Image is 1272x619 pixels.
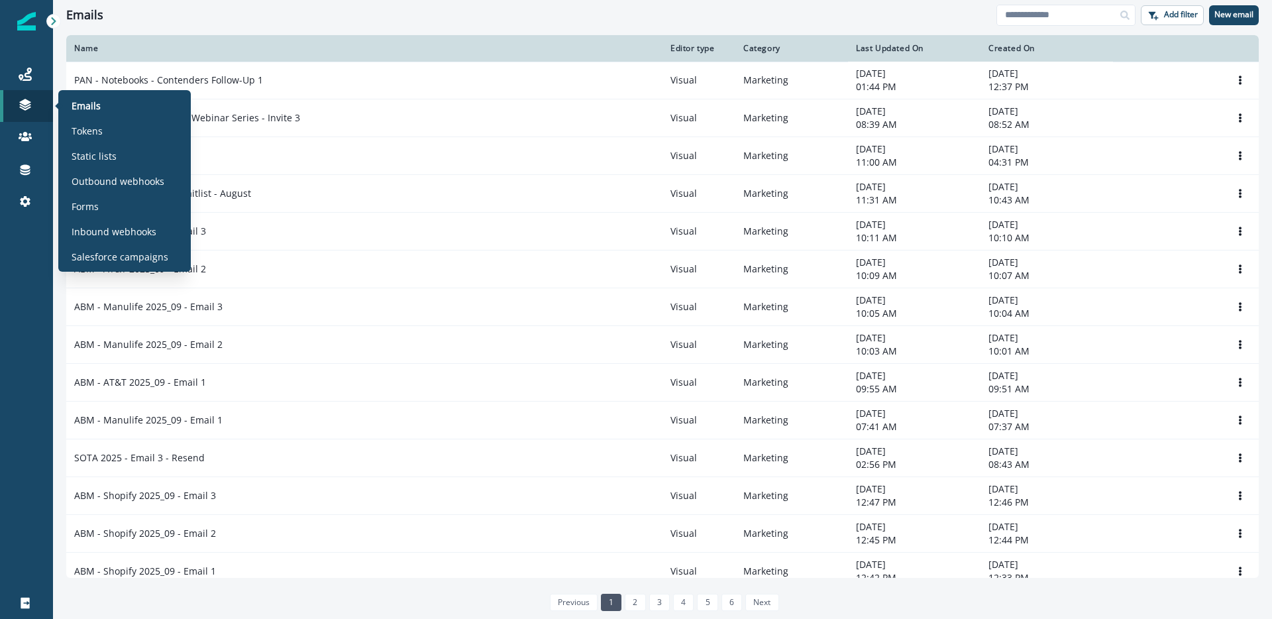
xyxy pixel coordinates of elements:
[988,256,1105,269] p: [DATE]
[66,251,1259,288] a: ABM - AT&T 2025_09 - Email 2VisualMarketing[DATE]10:09 AM[DATE]10:07 AMOptions
[1230,335,1251,355] button: Options
[735,439,848,477] td: Marketing
[74,43,655,54] div: Name
[988,496,1105,509] p: 12:46 PM
[662,137,735,175] td: Visual
[988,67,1105,80] p: [DATE]
[856,194,973,207] p: 11:31 AM
[1230,561,1251,581] button: Options
[66,213,1259,251] a: ABM - AT&T 2025_09 - Email 3VisualMarketing[DATE]10:11 AM[DATE]10:10 AMOptions
[743,43,840,54] div: Category
[856,142,973,156] p: [DATE]
[721,594,742,611] a: Page 6
[856,558,973,571] p: [DATE]
[856,80,973,93] p: 01:44 PM
[662,402,735,439] td: Visual
[1230,146,1251,166] button: Options
[72,199,99,213] p: Forms
[66,326,1259,364] a: ABM - Manulife 2025_09 - Email 2VisualMarketing[DATE]10:03 AM[DATE]10:01 AMOptions
[64,95,185,115] a: Emails
[1230,486,1251,506] button: Options
[988,307,1105,320] p: 10:04 AM
[66,288,1259,326] a: ABM - Manulife 2025_09 - Email 3VisualMarketing[DATE]10:05 AM[DATE]10:04 AMOptions
[856,269,973,282] p: 10:09 AM
[856,496,973,509] p: 12:47 PM
[662,62,735,99] td: Visual
[988,534,1105,547] p: 12:44 PM
[735,553,848,591] td: Marketing
[74,74,263,87] p: PAN - Notebooks - Contenders Follow-Up 1
[735,326,848,364] td: Marketing
[988,369,1105,382] p: [DATE]
[72,99,101,113] p: Emails
[735,251,848,288] td: Marketing
[988,458,1105,471] p: 08:43 AM
[745,594,778,611] a: Next page
[547,594,779,611] ul: Pagination
[735,175,848,213] td: Marketing
[66,175,1259,213] a: Agent Mode Beta - EAP Waitlist - AugustVisualMarketing[DATE]11:31 AM[DATE]10:43 AMOptions
[66,402,1259,439] a: ABM - Manulife 2025_09 - Email 1VisualMarketing[DATE]07:41 AM[DATE]07:37 AMOptions
[856,407,973,420] p: [DATE]
[988,269,1105,282] p: 10:07 AM
[74,489,216,502] p: ABM - Shopify 2025_09 - Email 3
[74,565,216,578] p: ABM - Shopify 2025_09 - Email 1
[662,515,735,553] td: Visual
[625,594,645,611] a: Page 2
[74,527,216,540] p: ABM - Shopify 2025_09 - Email 2
[74,451,205,465] p: SOTA 2025 - Email 3 - Resend
[1209,5,1259,25] button: New email
[856,482,973,496] p: [DATE]
[856,294,973,307] p: [DATE]
[697,594,717,611] a: Page 5
[649,594,670,611] a: Page 3
[66,99,1259,137] a: AI Agent Templates - Mini Webinar Series - Invite 3VisualMarketing[DATE]08:39 AM[DATE]08:52 AMOpt...
[662,175,735,213] td: Visual
[988,331,1105,345] p: [DATE]
[735,288,848,326] td: Marketing
[64,121,185,141] a: Tokens
[856,345,973,358] p: 10:03 AM
[72,174,164,188] p: Outbound webhooks
[66,8,103,23] h1: Emails
[66,515,1259,553] a: ABM - Shopify 2025_09 - Email 2VisualMarketing[DATE]12:45 PM[DATE]12:44 PMOptions
[1230,221,1251,241] button: Options
[662,288,735,326] td: Visual
[988,231,1105,245] p: 10:10 AM
[601,594,621,611] a: Page 1 is your current page
[64,221,185,241] a: Inbound webhooks
[662,99,735,137] td: Visual
[66,137,1259,175] a: Product Updates - [DATE]VisualMarketing[DATE]11:00 AM[DATE]04:31 PMOptions
[988,345,1105,358] p: 10:01 AM
[988,105,1105,118] p: [DATE]
[988,180,1105,194] p: [DATE]
[988,118,1105,131] p: 08:52 AM
[988,420,1105,433] p: 07:37 AM
[988,294,1105,307] p: [DATE]
[1230,410,1251,430] button: Options
[662,364,735,402] td: Visual
[735,364,848,402] td: Marketing
[856,445,973,458] p: [DATE]
[988,558,1105,571] p: [DATE]
[988,142,1105,156] p: [DATE]
[72,124,103,138] p: Tokens
[17,12,36,30] img: Inflection
[856,534,973,547] p: 12:45 PM
[1164,10,1198,19] p: Add filter
[856,67,973,80] p: [DATE]
[1230,184,1251,203] button: Options
[735,213,848,251] td: Marketing
[74,414,223,427] p: ABM - Manulife 2025_09 - Email 1
[74,376,206,389] p: ABM - AT&T 2025_09 - Email 1
[856,105,973,118] p: [DATE]
[988,482,1105,496] p: [DATE]
[856,520,973,534] p: [DATE]
[856,43,973,54] div: Last Updated On
[662,213,735,251] td: Visual
[856,420,973,433] p: 07:41 AM
[988,156,1105,169] p: 04:31 PM
[988,445,1105,458] p: [DATE]
[735,515,848,553] td: Marketing
[66,439,1259,477] a: SOTA 2025 - Email 3 - ResendVisualMarketing[DATE]02:56 PM[DATE]08:43 AMOptions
